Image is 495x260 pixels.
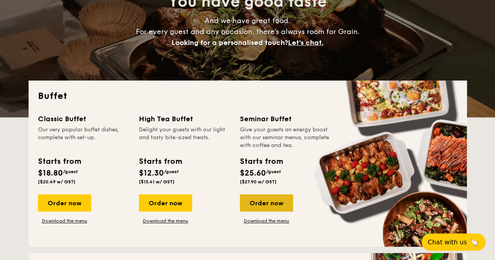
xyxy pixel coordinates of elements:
[164,169,179,174] span: /guest
[240,194,293,212] div: Order now
[240,126,331,149] div: Give your guests an energy boost with our seminar menus, complete with coffee and tea.
[470,238,479,247] span: 🦙
[38,179,76,185] span: ($20.49 w/ GST)
[240,113,331,124] div: Seminar Buffet
[38,156,81,167] div: Starts from
[288,38,324,47] span: Let's chat.
[139,126,230,149] div: Delight your guests with our light and tasty bite-sized treats.
[139,156,182,167] div: Starts from
[139,179,175,185] span: ($13.41 w/ GST)
[240,218,293,224] a: Download the menu
[240,169,266,178] span: $25.60
[38,113,130,124] div: Classic Buffet
[139,113,230,124] div: High Tea Buffet
[38,218,91,224] a: Download the menu
[139,169,164,178] span: $12.30
[38,194,91,212] div: Order now
[136,16,360,47] span: And we have great food. For every guest and any occasion, there’s always room for Grain.
[63,169,78,174] span: /guest
[38,126,130,149] div: Our very popular buffet dishes, complete with set-up.
[240,179,277,185] span: ($27.90 w/ GST)
[240,156,283,167] div: Starts from
[38,169,63,178] span: $18.80
[171,38,288,47] span: Looking for a personalised touch?
[139,194,192,212] div: Order now
[428,238,467,246] span: Chat with us
[38,90,457,102] h2: Buffet
[139,218,192,224] a: Download the menu
[421,233,486,251] button: Chat with us🦙
[266,169,281,174] span: /guest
